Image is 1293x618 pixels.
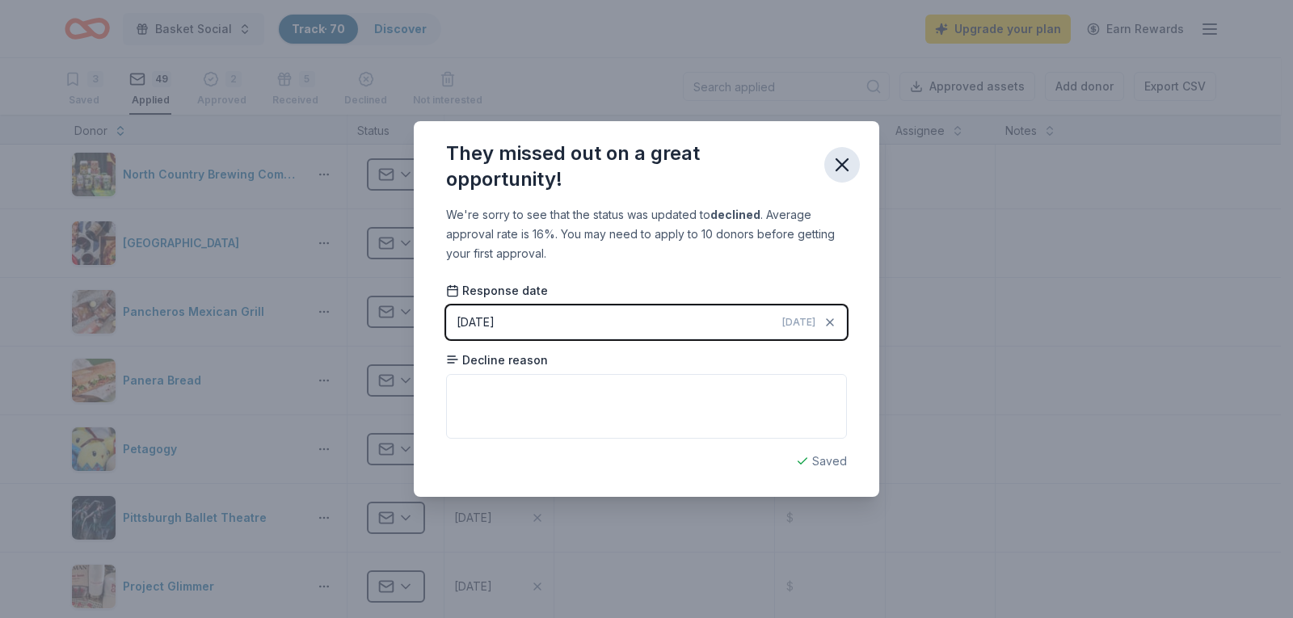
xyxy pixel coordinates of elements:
[446,205,847,263] div: We're sorry to see that the status was updated to . Average approval rate is 16%. You may need to...
[782,316,815,329] span: [DATE]
[446,141,811,192] div: They missed out on a great opportunity!
[446,305,847,339] button: [DATE][DATE]
[457,313,495,332] div: [DATE]
[446,283,548,299] span: Response date
[446,352,548,368] span: Decline reason
[710,208,760,221] b: declined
